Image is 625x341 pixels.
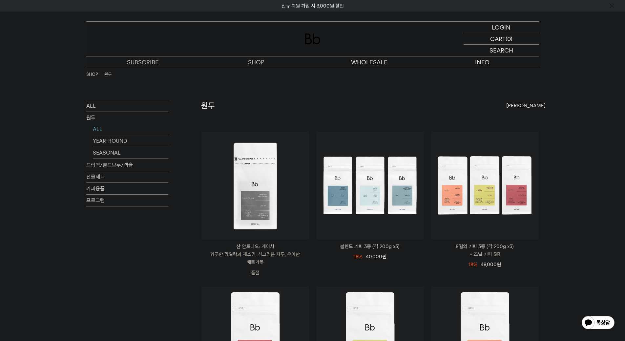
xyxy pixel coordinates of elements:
img: 8월의 커피 3종 (각 200g x3) [431,132,539,239]
a: SUBSCRIBE [86,56,199,68]
p: (0) [506,33,512,44]
a: 드립백/콜드브루/캡슐 [86,159,168,171]
img: 로고 [305,33,321,44]
span: 원 [497,262,501,267]
a: CART (0) [464,33,539,45]
a: SEASONAL [93,147,168,159]
a: SHOP [199,56,313,68]
a: SHOP [86,71,98,78]
a: LOGIN [464,22,539,33]
a: 선물세트 [86,171,168,182]
img: 카카오톡 채널 1:1 채팅 버튼 [581,315,615,331]
a: ALL [86,100,168,112]
span: 40,000 [366,254,386,260]
p: 산 안토니오: 게이샤 [201,243,309,250]
p: LOGIN [492,22,510,33]
p: 원두 [86,112,168,124]
a: 블렌드 커피 3종 (각 200g x3) [316,243,424,250]
a: YEAR-ROUND [93,135,168,147]
p: INFO [426,56,539,68]
p: SEARCH [490,45,513,56]
a: 신규 회원 가입 시 3,000원 할인 [281,3,344,9]
span: 49,000 [481,262,501,267]
a: 산 안토니오: 게이샤 향긋한 라일락과 재스민, 싱그러운 자두, 우아한 베르가못 [201,243,309,266]
p: 향긋한 라일락과 재스민, 싱그러운 자두, 우아한 베르가못 [201,250,309,266]
p: CART [490,33,506,44]
p: 품절 [201,266,309,279]
a: 커피용품 [86,183,168,194]
span: 원 [382,254,386,260]
p: WHOLESALE [313,56,426,68]
a: 원두 [104,71,112,78]
div: 18% [469,261,477,268]
img: 블렌드 커피 3종 (각 200g x3) [316,132,424,239]
p: 시즈널 커피 3종 [431,250,539,258]
a: ALL [93,123,168,135]
img: 산 안토니오: 게이샤 [201,132,309,239]
div: 18% [354,253,363,261]
a: 8월의 커피 3종 (각 200g x3) 시즈널 커피 3종 [431,243,539,258]
a: 프로그램 [86,195,168,206]
h2: 원두 [201,100,215,111]
span: [PERSON_NAME] [506,102,546,110]
p: 8월의 커피 3종 (각 200g x3) [431,243,539,250]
